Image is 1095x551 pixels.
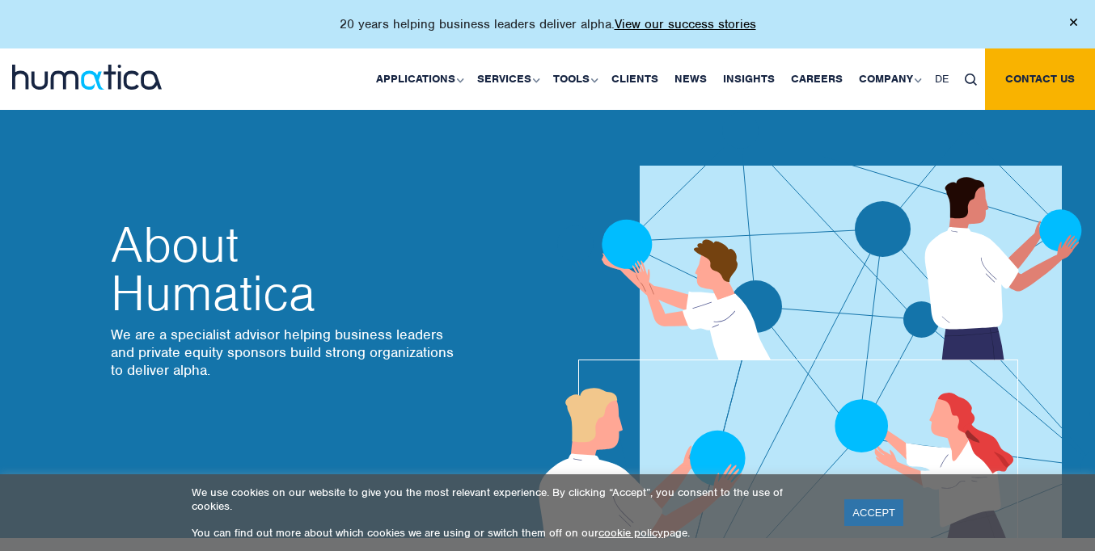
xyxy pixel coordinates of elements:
[666,48,715,110] a: News
[603,48,666,110] a: Clients
[927,48,957,110] a: DE
[844,499,903,526] a: ACCEPT
[192,526,824,540] p: You can find out more about which cookies we are using or switch them off on our page.
[598,526,663,540] a: cookie policy
[715,48,783,110] a: Insights
[851,48,927,110] a: Company
[935,72,949,86] span: DE
[192,486,824,513] p: We use cookies on our website to give you the most relevant experience. By clicking “Accept”, you...
[368,48,469,110] a: Applications
[111,326,459,379] p: We are a specialist advisor helping business leaders and private equity sponsors build strong org...
[469,48,545,110] a: Services
[111,221,459,269] span: About
[111,221,459,318] h2: Humatica
[965,74,977,86] img: search_icon
[12,65,162,90] img: logo
[615,16,756,32] a: View our success stories
[545,48,603,110] a: Tools
[783,48,851,110] a: Careers
[340,16,756,32] p: 20 years helping business leaders deliver alpha.
[985,48,1095,110] a: Contact us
